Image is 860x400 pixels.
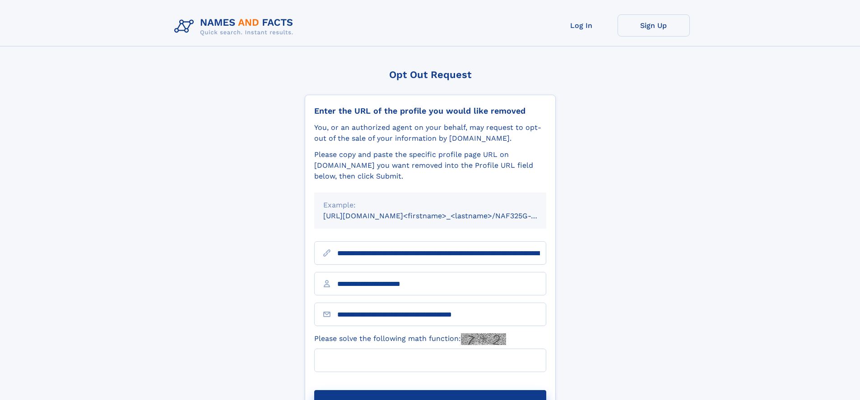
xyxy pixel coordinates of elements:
div: Example: [323,200,537,211]
div: Opt Out Request [305,69,556,80]
a: Log In [545,14,618,37]
a: Sign Up [618,14,690,37]
img: Logo Names and Facts [171,14,301,39]
label: Please solve the following math function: [314,333,506,345]
div: Please copy and paste the specific profile page URL on [DOMAIN_NAME] you want removed into the Pr... [314,149,546,182]
div: You, or an authorized agent on your behalf, may request to opt-out of the sale of your informatio... [314,122,546,144]
small: [URL][DOMAIN_NAME]<firstname>_<lastname>/NAF325G-xxxxxxxx [323,211,563,220]
div: Enter the URL of the profile you would like removed [314,106,546,116]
